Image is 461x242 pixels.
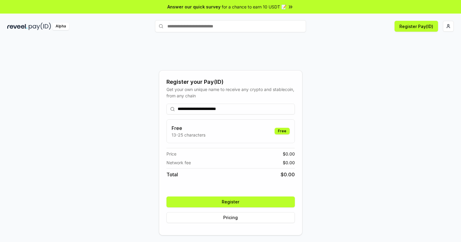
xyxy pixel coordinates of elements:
[222,4,286,10] span: for a chance to earn 10 USDT 📝
[29,23,51,30] img: pay_id
[166,159,191,166] span: Network fee
[166,196,295,207] button: Register
[172,132,205,138] p: 13-25 characters
[395,21,438,32] button: Register Pay(ID)
[283,159,295,166] span: $ 0.00
[166,212,295,223] button: Pricing
[52,23,69,30] div: Alpha
[283,151,295,157] span: $ 0.00
[166,86,295,99] div: Get your own unique name to receive any crypto and stablecoin, from any chain
[275,128,290,134] div: Free
[172,124,205,132] h3: Free
[167,4,221,10] span: Answer our quick survey
[166,151,176,157] span: Price
[7,23,27,30] img: reveel_dark
[166,78,295,86] div: Register your Pay(ID)
[166,171,178,178] span: Total
[281,171,295,178] span: $ 0.00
